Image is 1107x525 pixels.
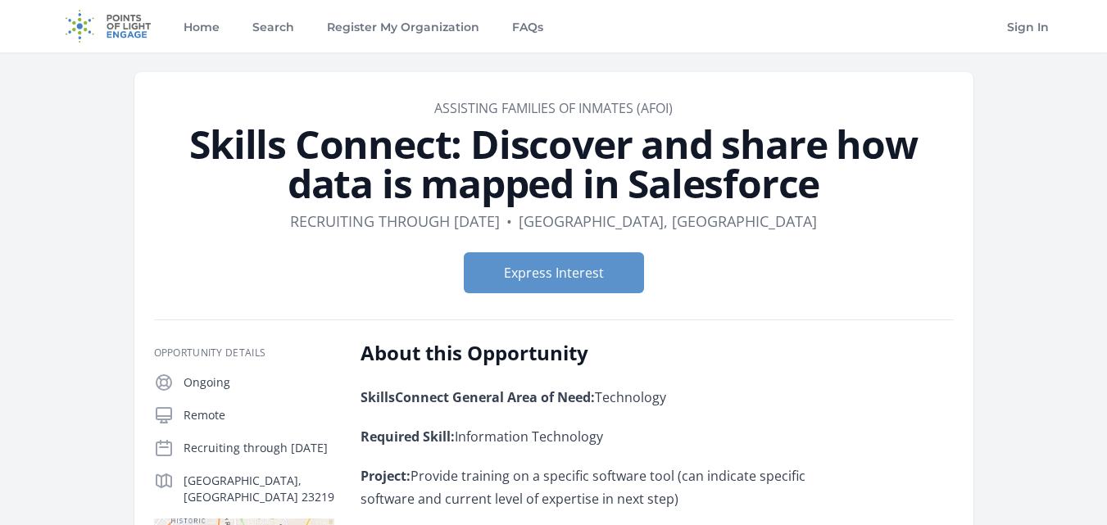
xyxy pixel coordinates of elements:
[154,346,334,360] h3: Opportunity Details
[506,210,512,233] div: •
[184,374,334,391] p: Ongoing
[361,464,840,510] p: Provide training on a specific software tool (can indicate specific software and current level of...
[361,428,455,446] b: Required Skill:
[184,473,334,505] p: [GEOGRAPHIC_DATA], [GEOGRAPHIC_DATA] 23219
[184,440,334,456] p: Recruiting through [DATE]
[464,252,644,293] button: Express Interest
[154,124,954,203] h1: Skills Connect: Discover and share how data is mapped in Salesforce
[519,210,817,233] dd: [GEOGRAPHIC_DATA], [GEOGRAPHIC_DATA]
[434,99,673,117] a: Assisting Families of Inmates (AFOI)
[361,388,595,406] b: SkillsConnect General Area of Need:
[361,340,840,366] h2: About this Opportunity
[361,467,411,485] b: Project:
[290,210,500,233] dd: Recruiting through [DATE]
[184,407,334,423] p: Remote
[361,386,840,409] p: Technology
[361,425,840,448] p: Information Technology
